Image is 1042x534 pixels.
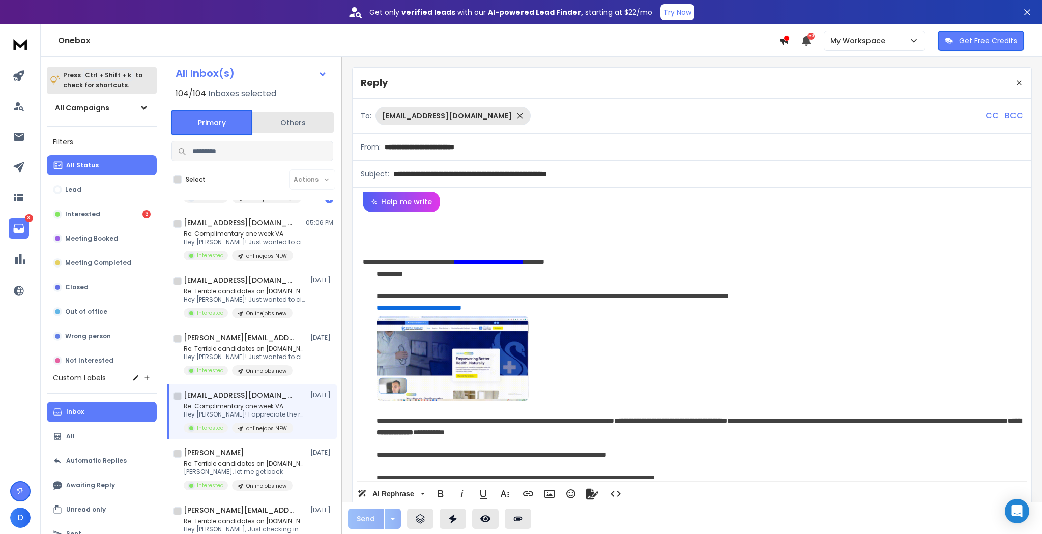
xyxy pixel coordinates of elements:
button: Automatic Replies [47,451,157,471]
p: BCC [1005,110,1023,122]
p: Hey [PERSON_NAME], Just checking in. We [184,525,306,533]
p: Interested [197,482,224,489]
button: More Text [495,484,514,504]
p: 05:06 PM [306,219,333,227]
span: AI Rephrase [370,490,416,498]
p: Closed [65,283,89,291]
p: [PERSON_NAME], let me get back [184,468,306,476]
h1: All Inbox(s) [176,68,235,78]
strong: verified leads [401,7,455,17]
strong: AI-powered Lead Finder, [488,7,583,17]
p: Interested [197,424,224,432]
p: Not Interested [65,357,113,365]
p: Press to check for shortcuts. [63,70,142,91]
button: Interested3 [47,204,157,224]
button: D [10,508,31,528]
h1: [EMAIL_ADDRESS][DOMAIN_NAME] [184,275,296,285]
button: Others [252,111,334,134]
h3: Custom Labels [53,373,106,383]
button: Get Free Credits [938,31,1024,51]
span: 50 [807,33,815,40]
p: Hey [PERSON_NAME]! Just wanted to circle [184,238,306,246]
p: Awaiting Reply [66,481,115,489]
p: CC [986,110,999,122]
button: Meeting Completed [47,253,157,273]
button: Underline (Ctrl+U) [474,484,493,504]
h1: [PERSON_NAME] [184,448,244,458]
button: Emoticons [561,484,581,504]
p: onlinejobs NEW [246,252,287,260]
h1: [PERSON_NAME][EMAIL_ADDRESS][DOMAIN_NAME] [184,333,296,343]
button: Out of office [47,302,157,322]
button: Code View [606,484,625,504]
button: Lead [47,180,157,200]
p: Interested [197,252,224,259]
button: Awaiting Reply [47,475,157,495]
p: Out of office [65,308,107,316]
span: 104 / 104 [176,87,206,100]
label: Select [186,175,206,184]
button: Insert Link (Ctrl+K) [518,484,538,504]
p: Onlinejobs new [246,482,286,490]
p: Try Now [663,7,691,17]
p: Interested [197,367,224,374]
p: Re: Terrible candidates on [DOMAIN_NAME] [184,460,306,468]
p: From: [361,142,381,152]
p: Meeting Booked [65,234,118,243]
p: Unread only [66,506,106,514]
h1: [EMAIL_ADDRESS][DOMAIN_NAME] [184,218,296,228]
button: All Status [47,155,157,175]
h3: Filters [47,135,157,149]
img: logo [10,35,31,53]
p: Interested [65,210,100,218]
button: Signature [583,484,602,504]
button: Italic (Ctrl+I) [452,484,472,504]
p: Re: Terrible candidates on [DOMAIN_NAME] [184,517,306,525]
p: [DATE] [310,391,333,399]
p: Hey [PERSON_NAME]! Just wanted to circle [184,353,306,361]
p: Inbox [66,408,84,416]
p: Re: Complimentary one week VA [184,402,306,410]
h1: Onebox [58,35,779,47]
h1: All Campaigns [55,103,109,113]
p: All [66,432,75,440]
p: 3 [25,214,33,222]
p: Wrong person [65,332,111,340]
p: [EMAIL_ADDRESS][DOMAIN_NAME] [382,111,512,121]
p: Get Free Credits [959,36,1017,46]
button: All Campaigns [47,98,157,118]
p: Hey [PERSON_NAME]! Just wanted to circle back [184,295,306,304]
p: To: [361,111,371,121]
button: Primary [171,110,252,135]
p: [DATE] [310,449,333,457]
div: 3 [142,210,151,218]
button: All [47,426,157,447]
p: Meeting Completed [65,259,131,267]
p: onlinejobs NEW [246,425,287,432]
p: My Workspace [830,36,889,46]
button: Help me write [363,192,440,212]
p: Subject: [361,169,389,179]
p: Onlinejobs new [246,310,286,317]
div: Open Intercom Messenger [1005,499,1029,523]
p: Re: Terrible candidates on [DOMAIN_NAME] [184,345,306,353]
h1: [PERSON_NAME][EMAIL_ADDRESS][DOMAIN_NAME] [184,505,296,515]
button: Inbox [47,402,157,422]
p: [DATE] [310,276,333,284]
p: Re: Terrible candidates on [DOMAIN_NAME] [184,287,306,295]
p: Re: Complimentary one week VA [184,230,306,238]
p: Automatic Replies [66,457,127,465]
button: Insert Image (Ctrl+P) [540,484,559,504]
button: Unread only [47,499,157,520]
button: Not Interested [47,350,157,371]
p: All Status [66,161,99,169]
p: [DATE] [310,334,333,342]
button: Wrong person [47,326,157,346]
p: Onlinejobs new [246,367,286,375]
h1: [EMAIL_ADDRESS][DOMAIN_NAME] [184,390,296,400]
p: Hey [PERSON_NAME]! I appreciate the response. [184,410,306,419]
p: Reply [361,76,388,90]
p: Get only with our starting at $22/mo [369,7,652,17]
